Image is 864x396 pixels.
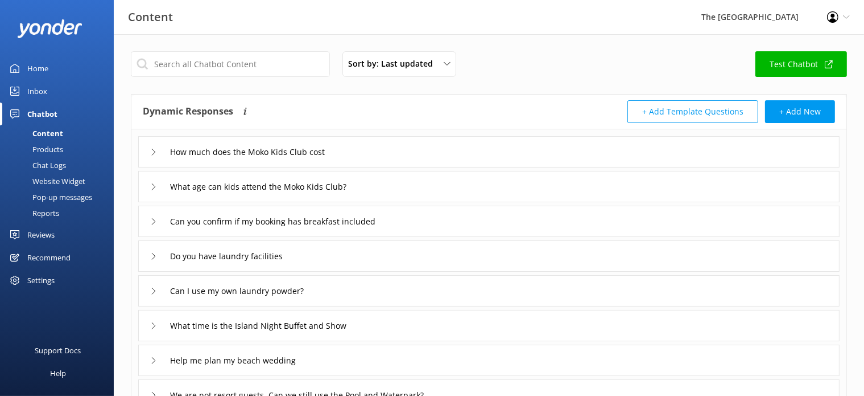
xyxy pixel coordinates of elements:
[35,339,81,362] div: Support Docs
[7,173,114,189] a: Website Widget
[27,57,48,80] div: Home
[7,205,59,221] div: Reports
[50,362,66,385] div: Help
[17,19,82,38] img: yonder-white-logo.png
[7,189,114,205] a: Pop-up messages
[27,269,55,292] div: Settings
[7,173,85,189] div: Website Widget
[27,223,55,246] div: Reviews
[27,103,57,125] div: Chatbot
[7,125,63,141] div: Content
[128,8,173,26] h3: Content
[7,189,92,205] div: Pop-up messages
[7,125,114,141] a: Content
[755,51,847,77] a: Test Chatbot
[7,157,66,173] div: Chat Logs
[765,100,835,123] button: + Add New
[131,51,330,77] input: Search all Chatbot Content
[7,205,114,221] a: Reports
[627,100,758,123] button: + Add Template Questions
[27,80,47,103] div: Inbox
[7,141,114,157] a: Products
[27,246,71,269] div: Recommend
[7,141,63,157] div: Products
[7,157,114,173] a: Chat Logs
[348,58,440,70] span: Sort by: Last updated
[143,100,233,123] h4: Dynamic Responses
